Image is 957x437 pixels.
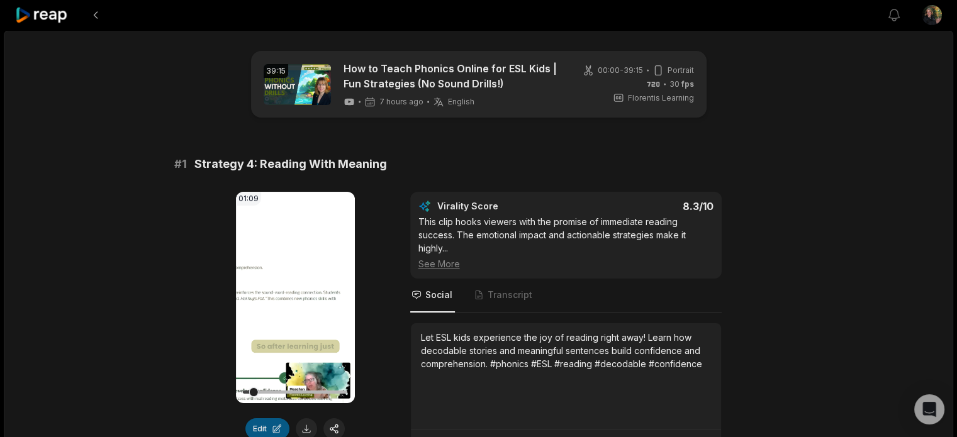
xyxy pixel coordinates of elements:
[421,331,711,370] div: Let ESL kids experience the joy of reading right away! Learn how decodable stories and meaningful...
[379,97,423,107] span: 7 hours ago
[236,192,355,403] video: Your browser does not support mp4 format.
[488,289,532,301] span: Transcript
[578,200,714,213] div: 8.3 /10
[914,394,944,424] div: Open Intercom Messenger
[681,79,694,89] span: fps
[448,97,474,107] span: English
[418,215,714,270] div: This clip hooks viewers with the promise of immediate reading success. The emotional impact and a...
[410,279,722,313] nav: Tabs
[425,289,452,301] span: Social
[628,92,694,104] span: Florentis Learning
[668,65,694,76] span: Portrait
[194,155,387,173] span: Strategy 4: Reading With Meaning
[174,155,187,173] span: # 1
[598,65,643,76] span: 00:00 - 39:15
[344,61,561,91] a: How to Teach Phonics Online for ESL Kids | Fun Strategies (No Sound Drills!)
[418,257,714,270] div: See More
[669,79,694,90] span: 30
[437,200,573,213] div: Virality Score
